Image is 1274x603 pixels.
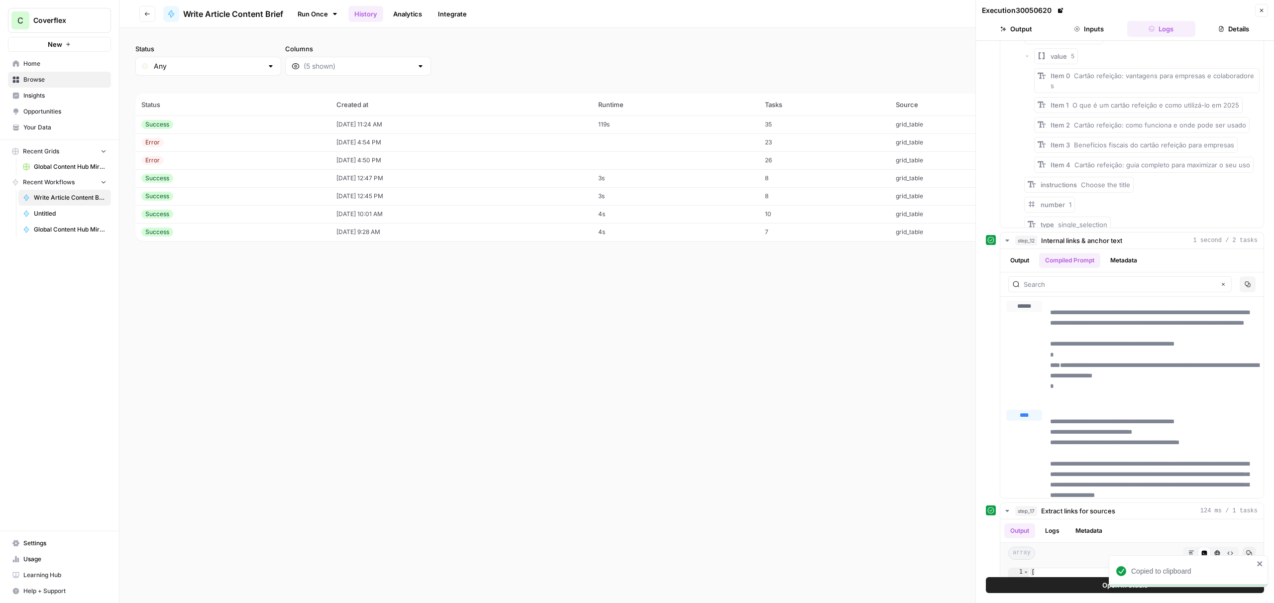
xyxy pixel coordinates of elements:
label: Status [135,44,281,54]
td: [DATE] 4:54 PM [330,133,592,151]
td: grid_table [890,151,1065,169]
td: grid_table [890,133,1065,151]
div: Error [141,138,164,147]
button: Recent Grids [8,144,111,159]
td: 7 [759,223,890,241]
span: Learning Hub [23,571,106,580]
span: step_12 [1015,236,1037,245]
button: Metadata [1104,253,1143,268]
span: type [1041,221,1054,229]
a: Learning Hub [8,567,111,583]
th: Created at [330,94,592,116]
th: Tasks [759,94,890,116]
td: grid_table [890,169,1065,187]
a: Usage [8,551,111,567]
span: Settings [23,539,106,548]
a: Opportunities [8,104,111,120]
span: Item 2 [1051,121,1070,129]
a: History [348,6,383,22]
td: [DATE] 4:50 PM [330,151,592,169]
span: New [48,39,62,49]
td: 119s [592,116,758,133]
input: (5 shown) [304,61,413,71]
td: grid_table [890,187,1065,205]
div: Execution 30050620 [982,5,1065,15]
span: step_17 [1015,506,1037,516]
span: Cartão refeição: guia completo para maximizar o seu uso [1074,161,1250,169]
span: Recent Workflows [23,178,75,187]
span: Item 1 [1051,101,1068,109]
span: (7 records) [135,76,1258,94]
button: Output [982,21,1051,37]
span: Cartão refeição: vantagens para empresas e colaboradores [1051,72,1254,90]
button: Help + Support [8,583,111,599]
span: Item 4 [1051,161,1070,169]
td: 8 [759,187,890,205]
span: Help + Support [23,587,106,596]
div: Success [141,174,173,183]
td: [DATE] 12:47 PM [330,169,592,187]
td: [DATE] 10:01 AM [330,205,592,223]
a: Integrate [432,6,473,22]
a: Global Content Hub Mirror Engine [18,222,111,238]
span: Item 3 [1051,141,1070,149]
span: O que é um cartão refeição e como utilizá-lo em 2025 [1072,101,1239,109]
button: Compiled Prompt [1039,253,1100,268]
span: Global Content Hub Mirror Engine [34,225,106,234]
th: Runtime [592,94,758,116]
span: Coverflex [33,15,94,25]
div: Success [141,120,173,129]
span: single_selection [1058,221,1107,229]
td: 3s [592,169,758,187]
td: [DATE] 12:45 PM [330,187,592,205]
span: Insights [23,91,106,100]
div: Success [141,228,173,237]
span: Benefícios fiscais do cartão refeição para empresas [1074,141,1234,149]
div: 1 [1009,568,1029,576]
a: Home [8,56,111,72]
a: Untitled [18,206,111,222]
span: value [1051,51,1067,61]
span: 1 second / 2 tasks [1193,236,1258,245]
span: Recent Grids [23,147,59,156]
span: Write Article Content Brief [34,193,106,202]
td: 3s [592,187,758,205]
input: Any [154,61,263,71]
td: grid_table [890,205,1065,223]
span: Home [23,59,106,68]
label: Columns [285,44,431,54]
td: 26 [759,151,890,169]
input: Search [1024,279,1215,289]
span: Your Data [23,123,106,132]
td: 4s [592,205,758,223]
span: Cartão refeição: como funciona e onde pode ser usado [1074,121,1246,129]
button: Workspace: Coverflex [8,8,111,33]
button: close [1257,560,1264,568]
span: 124 ms / 1 tasks [1200,506,1258,515]
button: Metadata [1069,523,1108,538]
span: Choose the title [1081,181,1130,189]
span: Global Content Hub Mirror [34,162,106,171]
a: Insights [8,88,111,104]
td: 10 [759,205,890,223]
th: Status [135,94,330,116]
button: Output [1004,253,1035,268]
button: 124 ms / 1 tasks [1000,503,1264,519]
span: array [1008,547,1035,560]
span: Browse [23,75,106,84]
button: Inputs [1055,21,1123,37]
a: Write Article Content Brief [18,190,111,206]
div: Success [141,210,173,219]
button: Output [1004,523,1035,538]
span: Open In Studio [1102,580,1148,590]
div: Success [141,192,173,201]
th: Source [890,94,1065,116]
span: Internal links & anchor text [1041,236,1122,245]
td: [DATE] 9:28 AM [330,223,592,241]
a: Analytics [387,6,428,22]
span: number [1041,201,1065,209]
span: Extract links for sources [1041,506,1115,516]
a: Your Data [8,120,111,135]
div: Error [141,156,164,165]
button: Details [1199,21,1268,37]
